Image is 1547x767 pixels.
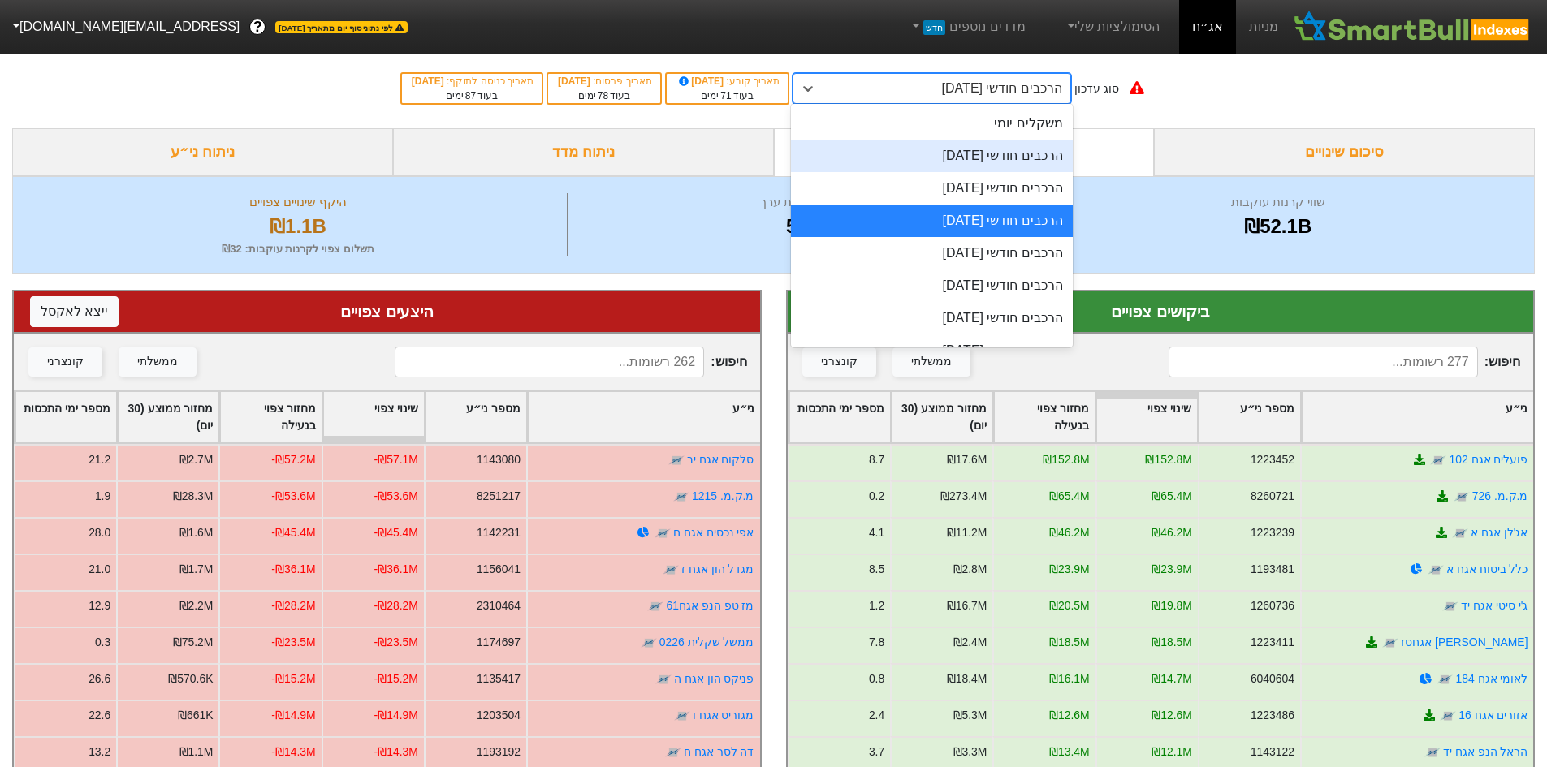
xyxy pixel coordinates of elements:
[15,392,116,442] div: Toggle SortBy
[173,488,214,505] div: ₪28.3M
[1445,562,1528,575] a: כלל ביטוח אגח א
[673,526,754,539] a: אפי נכסים אגח ח
[118,392,218,442] div: Toggle SortBy
[911,353,952,371] div: ממשלתי
[655,671,672,687] img: tase link
[1096,392,1197,442] div: Toggle SortBy
[923,20,945,35] span: חדש
[271,634,315,651] div: -₪23.5M
[1043,451,1089,468] div: ₪152.8M
[1152,488,1192,505] div: ₪65.4M
[868,561,884,578] div: 8.5
[89,561,110,578] div: 21.0
[868,707,884,724] div: 2.4
[681,562,754,575] a: מגדל הון אגח ז
[946,524,987,541] div: ₪11.2M
[1430,452,1446,468] img: tase link
[220,392,321,442] div: Toggle SortBy
[89,707,110,724] div: 22.6
[994,392,1095,442] div: Toggle SortBy
[868,524,884,541] div: 4.1
[1442,745,1528,758] a: הראל הנפ אגח יד
[1250,670,1294,687] div: 6040604
[178,707,213,724] div: ₪661K
[892,392,992,442] div: Toggle SortBy
[868,451,884,468] div: 8.7
[1471,526,1528,539] a: אג'לן אגח א
[675,88,780,103] div: בעוד ימים
[868,597,884,614] div: 1.2
[374,597,418,614] div: -₪28.2M
[663,562,679,578] img: tase link
[1152,561,1192,578] div: ₪23.9M
[1449,453,1528,466] a: פועלים אגח 102
[374,634,418,651] div: -₪23.5M
[477,634,521,651] div: 1174697
[791,107,1073,140] div: משקלים יומי
[940,488,987,505] div: ₪273.4M
[477,561,521,578] div: 1156041
[253,16,262,38] span: ?
[33,241,563,257] div: תשלום צפוי לקרנות עוקבות : ₪32
[30,296,119,327] button: ייצא לאקסל
[1250,597,1294,614] div: 1260736
[1461,599,1528,612] a: ג'י סיטי אגח יד
[674,708,690,724] img: tase link
[791,269,1073,302] div: הרכבים חודשי [DATE]
[791,172,1073,205] div: הרכבים חודשי [DATE]
[789,392,890,442] div: Toggle SortBy
[1250,451,1294,468] div: 1223452
[271,707,315,724] div: -₪14.9M
[119,347,197,377] button: ממשלתי
[674,672,754,685] a: פניקס הון אגח ה
[1250,524,1294,541] div: 1223239
[1440,708,1456,724] img: tase link
[558,75,593,87] span: [DATE]
[374,743,418,761] div: -₪14.3M
[684,745,754,758] a: דה לסר אגח ח
[720,90,731,101] span: 71
[676,75,727,87] span: [DATE]
[33,212,563,241] div: ₪1.1B
[903,11,1032,43] a: מדדים נוספיםחדש
[528,392,759,442] div: Toggle SortBy
[1145,451,1191,468] div: ₪152.8M
[647,598,663,614] img: tase link
[271,488,315,505] div: -₪53.6M
[655,525,671,541] img: tase link
[1401,636,1528,649] a: [PERSON_NAME] אגחטז
[1302,392,1533,442] div: Toggle SortBy
[179,561,214,578] div: ₪1.7M
[1453,489,1469,505] img: tase link
[477,707,521,724] div: 1203504
[271,561,315,578] div: -₪36.1M
[1250,561,1294,578] div: 1193481
[393,128,774,176] div: ניתוח מדד
[477,597,521,614] div: 2310464
[1058,11,1167,43] a: הסימולציות שלי
[30,299,744,324] div: היצעים צפויים
[374,670,418,687] div: -₪15.2M
[692,489,754,502] a: מ.ק.מ. 1215
[477,524,521,541] div: 1142231
[774,128,1155,176] div: ביקושים והיצעים צפויים
[804,299,1518,324] div: ביקושים צפויים
[1382,635,1398,651] img: tase link
[1048,670,1089,687] div: ₪16.1M
[953,707,987,724] div: ₪5.3M
[868,670,884,687] div: 0.8
[395,347,704,377] input: 262 רשומות...
[271,743,315,761] div: -₪14.3M
[1250,634,1294,651] div: 1223411
[1427,562,1443,578] img: tase link
[791,140,1073,172] div: הרכבים חודשי [DATE]
[477,451,521,468] div: 1143080
[374,561,418,578] div: -₪36.1M
[179,524,214,541] div: ₪1.6M
[426,392,526,442] div: Toggle SortBy
[946,597,987,614] div: ₪16.7M
[47,353,84,371] div: קונצרני
[374,488,418,505] div: -₪53.6M
[675,74,780,88] div: תאריך קובע :
[1048,634,1089,651] div: ₪18.5M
